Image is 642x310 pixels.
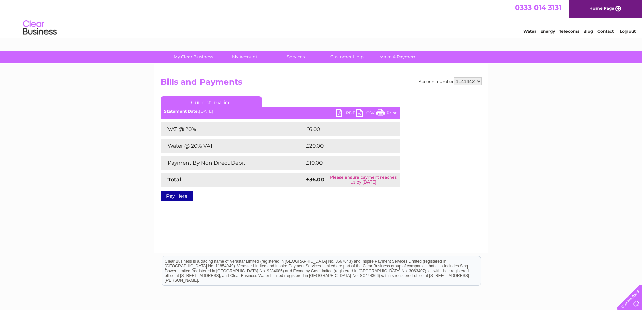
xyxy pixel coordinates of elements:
[165,51,221,63] a: My Clear Business
[523,29,536,34] a: Water
[304,156,386,170] td: £10.00
[161,191,193,201] a: Pay Here
[161,156,304,170] td: Payment By Non Direct Debit
[370,51,426,63] a: Make A Payment
[419,77,482,85] div: Account number
[23,18,57,38] img: logo.png
[356,109,376,119] a: CSV
[540,29,555,34] a: Energy
[268,51,324,63] a: Services
[597,29,614,34] a: Contact
[161,122,304,136] td: VAT @ 20%
[319,51,375,63] a: Customer Help
[583,29,593,34] a: Blog
[515,3,561,12] a: 0333 014 3131
[164,109,199,114] b: Statement Date:
[161,109,400,114] div: [DATE]
[559,29,579,34] a: Telecoms
[217,51,272,63] a: My Account
[306,176,325,183] strong: £36.00
[167,176,181,183] strong: Total
[304,122,385,136] td: £6.00
[376,109,397,119] a: Print
[304,139,387,153] td: £20.00
[161,96,262,107] a: Current Invoice
[161,77,482,90] h2: Bills and Payments
[162,4,481,33] div: Clear Business is a trading name of Verastar Limited (registered in [GEOGRAPHIC_DATA] No. 3667643...
[327,173,400,187] td: Please ensure payment reaches us by [DATE]
[336,109,356,119] a: PDF
[620,29,636,34] a: Log out
[161,139,304,153] td: Water @ 20% VAT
